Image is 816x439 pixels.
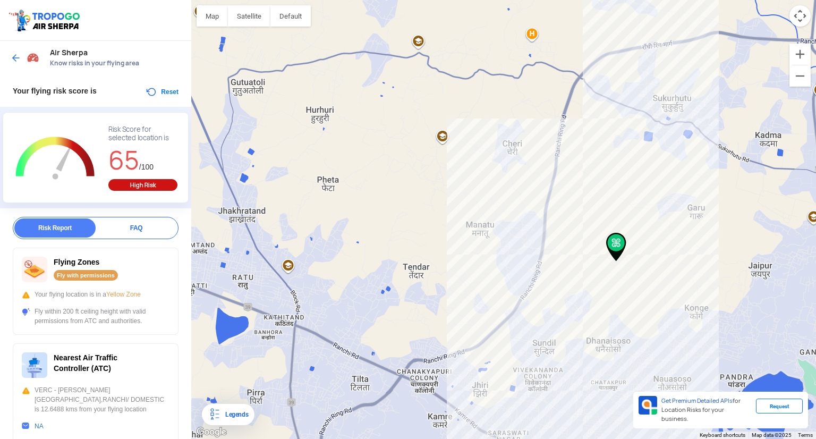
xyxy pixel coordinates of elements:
[197,5,228,27] button: Show street map
[139,163,154,171] span: /100
[27,51,39,64] img: Risk Scores
[752,432,792,438] span: Map data ©2025
[22,352,47,378] img: ic_atc.svg
[50,48,181,57] span: Air Sherpa
[789,5,811,27] button: Map camera controls
[54,353,117,373] span: Nearest Air Traffic Controller (ATC)
[639,396,657,415] img: Premium APIs
[228,5,270,27] button: Show satellite imagery
[8,8,83,32] img: ic_tgdronemaps.svg
[194,425,229,439] img: Google
[54,258,99,266] span: Flying Zones
[657,396,756,424] div: for Location Risks for your business.
[756,399,803,413] div: Request
[54,270,118,281] div: Fly with permissions
[50,59,181,67] span: Know risks in your flying area
[798,432,813,438] a: Terms
[700,432,745,439] button: Keyboard shortcuts
[108,143,139,177] span: 65
[789,44,811,65] button: Zoom in
[108,179,177,191] div: High Risk
[145,86,178,98] button: Reset
[789,65,811,87] button: Zoom out
[11,53,21,63] img: ic_arrow_back_blue.svg
[106,291,141,298] span: Yellow Zone
[108,125,177,142] div: Risk Score for selected location is
[35,423,44,430] a: NA
[22,257,47,282] img: ic_nofly.svg
[22,290,169,299] div: Your flying location is in a
[661,397,733,404] span: Get Premium Detailed APIs
[194,425,229,439] a: Open this area in Google Maps (opens a new window)
[11,125,100,192] g: Chart
[22,307,169,326] div: Fly within 200 ft ceiling height with valid permissions from ATC and authorities.
[96,218,177,238] div: FAQ
[14,218,96,238] div: Risk Report
[208,408,221,421] img: Legends
[221,408,248,421] div: Legends
[22,385,169,414] div: VERC - [PERSON_NAME][GEOGRAPHIC_DATA],RANCHI/ DOMESTIC is 12.6488 kms from your flying location
[13,87,97,95] span: Your flying risk score is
